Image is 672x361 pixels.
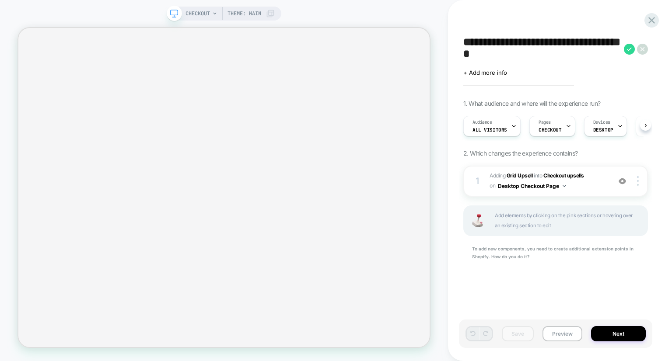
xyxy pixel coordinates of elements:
button: Save [502,326,534,341]
span: CHECKOUT [539,127,562,133]
button: Next [591,326,646,341]
u: How do you do it? [491,254,529,259]
button: Preview [542,326,582,341]
span: Add elements by clicking on the pink sections or hovering over an existing section to edit [495,211,638,231]
span: All Visitors [472,127,507,133]
span: 1. What audience and where will the experience run? [463,100,600,107]
b: Grid Upsell [507,172,533,179]
img: Joystick [469,214,486,227]
span: Pages [539,119,551,125]
div: To add new components, you need to create additional extension points in Shopify. [463,245,648,260]
span: Checkout upsells [543,172,584,179]
img: close [637,176,639,186]
span: 2. Which changes the experience contains? [463,149,577,157]
div: 1 [473,173,482,189]
span: on [490,181,495,191]
button: Desktop Checkout Page [498,180,566,191]
span: Audience [472,119,492,125]
span: Adding [490,172,533,179]
span: Theme: MAIN [227,7,261,21]
span: Devices [593,119,610,125]
img: crossed eye [619,177,626,185]
span: + Add more info [463,69,507,76]
span: INTO [534,172,542,179]
span: CHECKOUT [185,7,210,21]
img: down arrow [563,185,566,187]
span: DESKTOP [593,127,613,133]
